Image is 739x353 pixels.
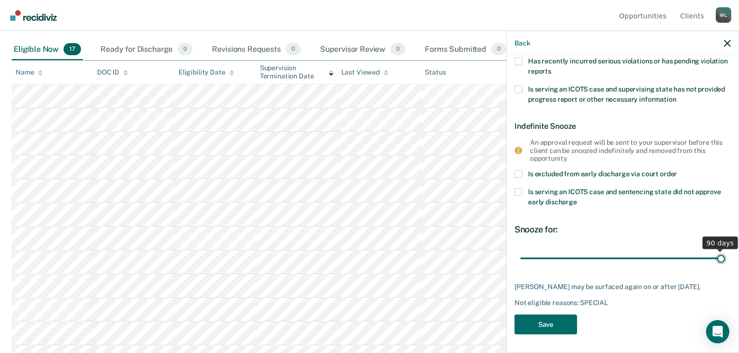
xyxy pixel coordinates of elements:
div: Status [425,68,446,77]
div: DOC ID [97,68,128,77]
div: Last Viewed [341,68,388,77]
div: Revisions Requests [210,39,302,61]
span: 0 [390,43,405,56]
div: Indefinite Snooze [514,113,731,138]
div: Open Intercom Messenger [706,320,729,343]
div: Eligible Now [12,39,83,61]
div: Supervision Termination Date [260,64,334,80]
div: An approval request will be sent to your supervisor before this client can be snoozed indefinitel... [530,138,723,162]
span: Is serving an ICOTS case and supervising state has not provided progress report or other necessar... [528,85,725,103]
div: 90 days [703,236,738,249]
div: W L [716,7,731,23]
span: 0 [491,43,506,56]
button: Save [514,315,577,335]
div: Snooze for: [514,224,731,235]
span: 0 [286,43,301,56]
span: Has recently incurred serious violations or has pending violation reports [528,57,728,75]
span: 17 [64,43,81,56]
div: [PERSON_NAME] may be surfaced again on or after [DATE]. [514,282,731,291]
button: Profile dropdown button [716,7,731,23]
span: Is serving an ICOTS case and sentencing state did not approve early discharge [528,188,721,206]
div: Name [16,68,43,77]
span: 0 [177,43,193,56]
div: Forms Submitted [423,39,508,61]
img: Recidiviz [10,10,57,21]
div: Not eligible reasons: SPECIAL [514,299,731,307]
div: Supervisor Review [318,39,408,61]
div: Eligibility Date [178,68,234,77]
span: Is excluded from early discharge via court order [528,170,677,178]
button: Back [514,39,530,47]
div: Ready for Discharge [98,39,194,61]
